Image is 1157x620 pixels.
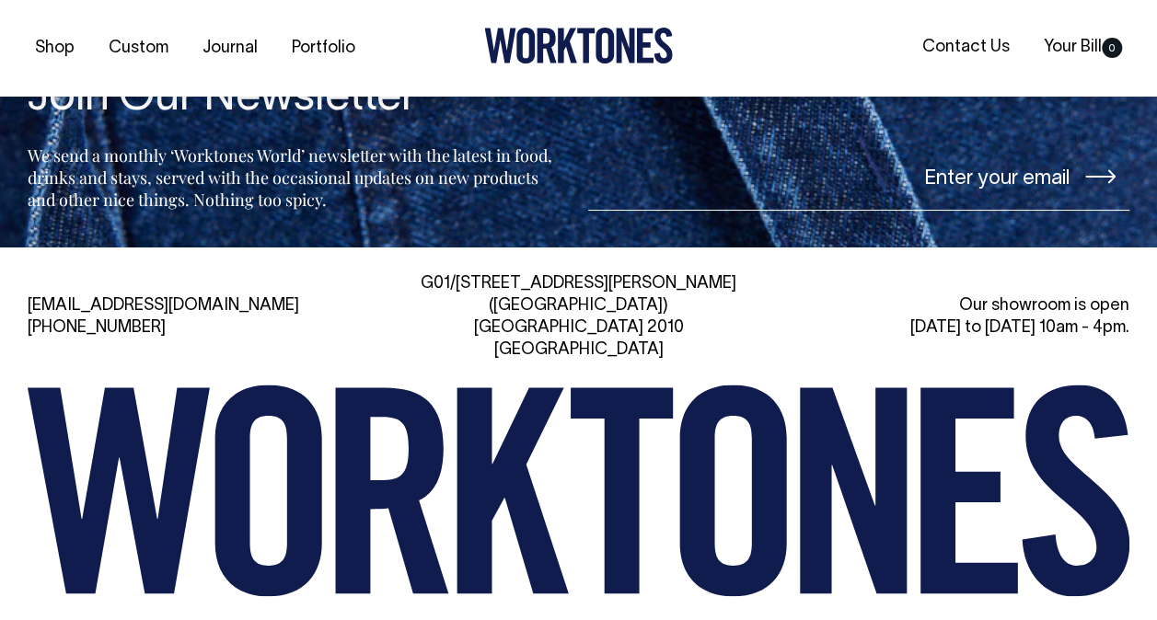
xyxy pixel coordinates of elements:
a: Custom [101,33,176,63]
a: [EMAIL_ADDRESS][DOMAIN_NAME] [28,298,299,314]
a: Contact Us [915,32,1017,63]
a: Your Bill0 [1036,32,1129,63]
h4: Join Our Newsletter [28,75,558,123]
a: Portfolio [284,33,363,63]
a: Journal [195,33,265,63]
p: We send a monthly ‘Worktones World’ newsletter with the latest in food, drinks and stays, served ... [28,144,558,211]
input: Enter your email [588,142,1130,211]
a: Shop [28,33,82,63]
div: Our showroom is open [DATE] to [DATE] 10am - 4pm. [781,295,1129,339]
span: 0 [1102,38,1122,58]
div: G01/[STREET_ADDRESS][PERSON_NAME] ([GEOGRAPHIC_DATA]) [GEOGRAPHIC_DATA] 2010 [GEOGRAPHIC_DATA] [404,273,753,362]
a: [PHONE_NUMBER] [28,320,166,336]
